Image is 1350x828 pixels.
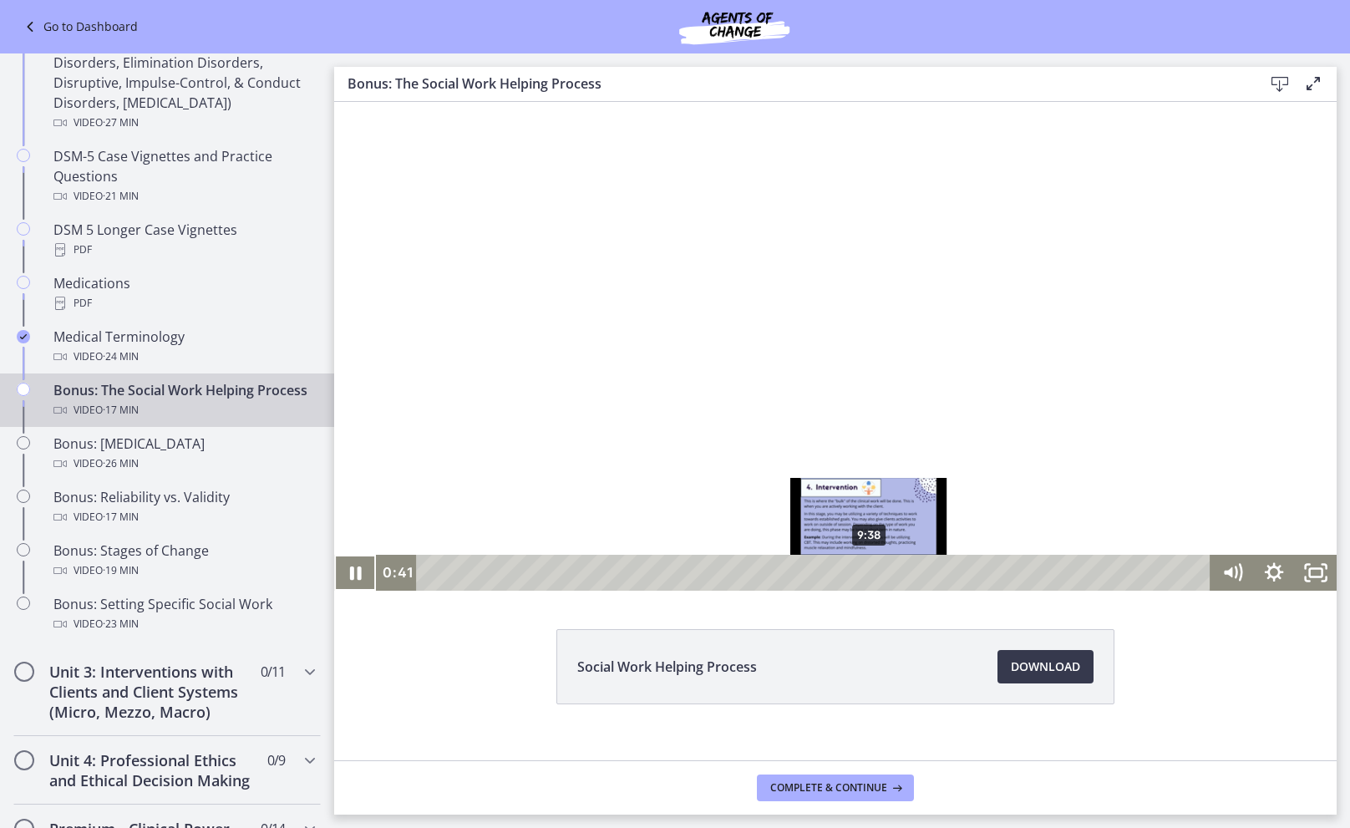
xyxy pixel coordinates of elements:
div: Bonus: Stages of Change [53,541,314,581]
div: DSM-5 Case Vignettes and Practice Questions [53,146,314,206]
span: · 17 min [103,507,139,527]
div: Medical Terminology [53,327,314,367]
h2: Unit 3: Interventions with Clients and Client Systems (Micro, Mezzo, Macro) [49,662,253,722]
h3: Bonus: The Social Work Helping Process [348,74,1236,94]
button: Complete & continue [757,775,914,801]
i: Completed [17,330,30,343]
div: Video [53,614,314,634]
div: Video [53,347,314,367]
h2: Unit 4: Professional Ethics and Ethical Decision Making [49,750,253,790]
button: Mute [877,453,919,489]
div: Bonus: Reliability vs. Validity [53,487,314,527]
span: Download [1011,657,1080,677]
div: Video [53,113,314,133]
span: · 27 min [103,113,139,133]
span: · 17 min [103,400,139,420]
div: Bonus: Setting Specific Social Work [53,594,314,634]
div: PDF [53,240,314,260]
span: · 24 min [103,347,139,367]
img: Agents of Change [634,7,835,47]
span: · 21 min [103,186,139,206]
span: · 19 min [103,561,139,581]
button: Show settings menu [919,453,961,489]
div: Bonus: The Social Work Helping Process [53,380,314,420]
span: 0 / 9 [267,750,285,770]
div: DSM 5 - Part 4 (Feeding & Eating Disorders, Elimination Disorders, Disruptive, Impulse-Control, &... [53,33,314,133]
span: · 23 min [103,614,139,634]
span: Social Work Helping Process [577,657,757,677]
a: Download [997,650,1094,683]
iframe: Video Lesson [334,102,1337,591]
div: Video [53,400,314,420]
div: Medications [53,273,314,313]
div: DSM 5 Longer Case Vignettes [53,220,314,260]
div: Video [53,186,314,206]
div: PDF [53,293,314,313]
div: Video [53,454,314,474]
div: Video [53,561,314,581]
div: Video [53,507,314,527]
a: Go to Dashboard [20,17,138,37]
span: 0 / 11 [261,662,285,682]
div: Bonus: [MEDICAL_DATA] [53,434,314,474]
span: · 26 min [103,454,139,474]
button: Fullscreen [961,453,1002,489]
span: Complete & continue [770,781,887,795]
